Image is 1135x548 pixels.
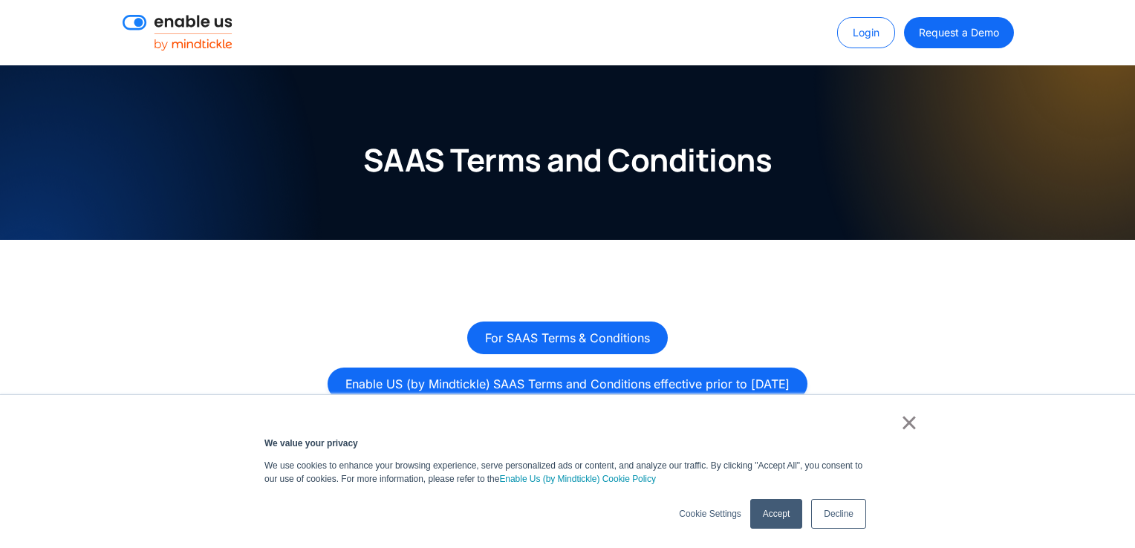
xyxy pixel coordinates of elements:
strong: We value your privacy [264,438,358,448]
a: Cookie Settings [679,507,741,521]
a: Accept [750,499,802,529]
a: Enable Us (by Mindtickle) Cookie Policy [499,472,656,486]
a: Enable US (by Mindtickle) SAAS Terms and Conditions effective prior to [DATE] [328,368,808,400]
a: For SAAS Terms & Conditions [467,322,668,354]
p: We use cookies to enhance your browsing experience, serve personalized ads or content, and analyz... [264,459,871,486]
a: Request a Demo [904,17,1013,48]
a: Decline [811,499,866,529]
h1: SAAS Terms and Conditions [363,140,773,180]
a: Login [837,17,895,48]
a: × [900,416,918,429]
